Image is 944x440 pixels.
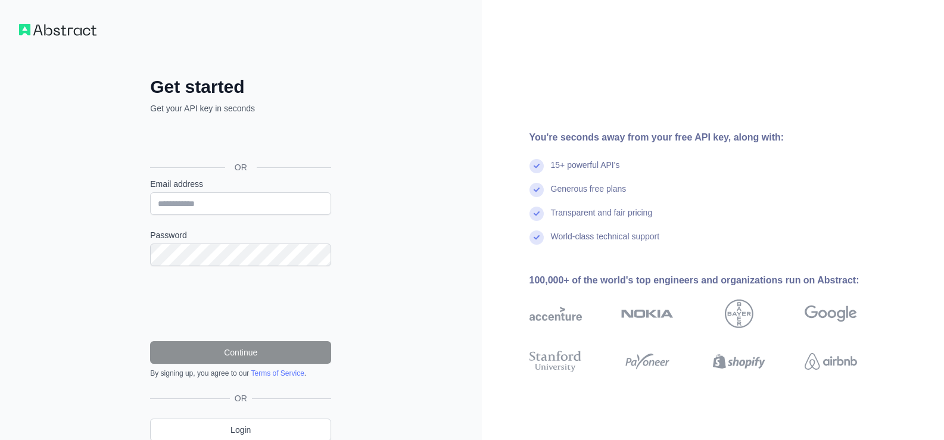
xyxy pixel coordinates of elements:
img: bayer [725,299,753,328]
a: Terms of Service [251,369,304,377]
div: Generous free plans [551,183,627,207]
div: You're seconds away from your free API key, along with: [529,130,895,145]
img: check mark [529,230,544,245]
img: airbnb [805,348,857,375]
div: Transparent and fair pricing [551,207,653,230]
img: check mark [529,183,544,197]
h2: Get started [150,76,331,98]
p: Get your API key in seconds [150,102,331,114]
div: 100,000+ of the world's top engineers and organizations run on Abstract: [529,273,895,288]
div: By signing up, you agree to our . [150,369,331,378]
label: Password [150,229,331,241]
label: Email address [150,178,331,190]
span: OR [230,392,252,404]
iframe: reCAPTCHA [150,280,331,327]
img: check mark [529,159,544,173]
img: nokia [621,299,674,328]
img: Workflow [19,24,96,36]
button: Continue [150,341,331,364]
img: accenture [529,299,582,328]
img: payoneer [621,348,674,375]
img: shopify [713,348,765,375]
span: OR [225,161,257,173]
img: google [805,299,857,328]
img: stanford university [529,348,582,375]
iframe: Sign in with Google Button [144,127,335,154]
div: 15+ powerful API's [551,159,620,183]
div: World-class technical support [551,230,660,254]
img: check mark [529,207,544,221]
